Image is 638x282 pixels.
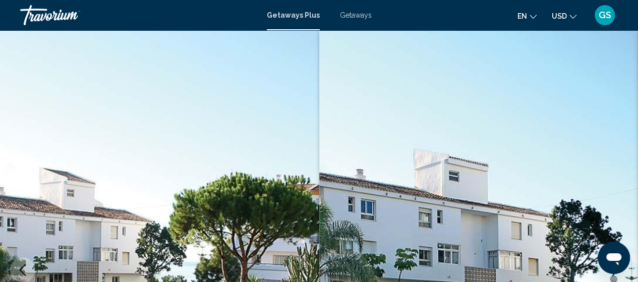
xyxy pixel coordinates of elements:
span: en [517,12,527,20]
a: Getaways [340,11,372,19]
span: GS [599,10,611,20]
iframe: Кнопка запуска окна обмена сообщениями [598,242,630,274]
a: Travorium [20,5,257,25]
span: USD [552,12,567,20]
button: User Menu [592,5,618,26]
button: Change currency [552,9,576,23]
a: Getaways Plus [267,11,320,19]
button: Change language [517,9,537,23]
